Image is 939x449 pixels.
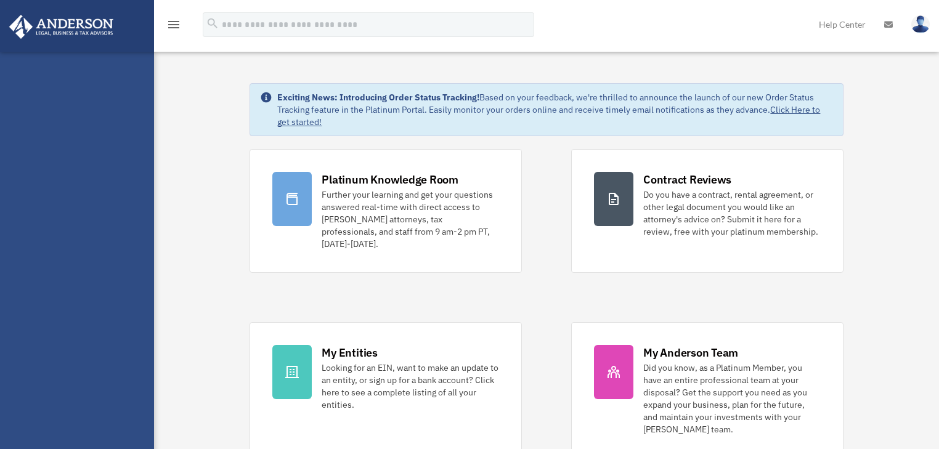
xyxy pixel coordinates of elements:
[322,188,499,250] div: Further your learning and get your questions answered real-time with direct access to [PERSON_NAM...
[643,188,821,238] div: Do you have a contract, rental agreement, or other legal document you would like an attorney's ad...
[643,345,738,360] div: My Anderson Team
[643,362,821,435] div: Did you know, as a Platinum Member, you have an entire professional team at your disposal? Get th...
[322,362,499,411] div: Looking for an EIN, want to make an update to an entity, or sign up for a bank account? Click her...
[277,91,832,128] div: Based on your feedback, we're thrilled to announce the launch of our new Order Status Tracking fe...
[166,17,181,32] i: menu
[571,149,843,273] a: Contract Reviews Do you have a contract, rental agreement, or other legal document you would like...
[911,15,930,33] img: User Pic
[322,345,377,360] div: My Entities
[277,92,479,103] strong: Exciting News: Introducing Order Status Tracking!
[643,172,731,187] div: Contract Reviews
[206,17,219,30] i: search
[6,15,117,39] img: Anderson Advisors Platinum Portal
[166,22,181,32] a: menu
[250,149,522,273] a: Platinum Knowledge Room Further your learning and get your questions answered real-time with dire...
[322,172,458,187] div: Platinum Knowledge Room
[277,104,820,127] a: Click Here to get started!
